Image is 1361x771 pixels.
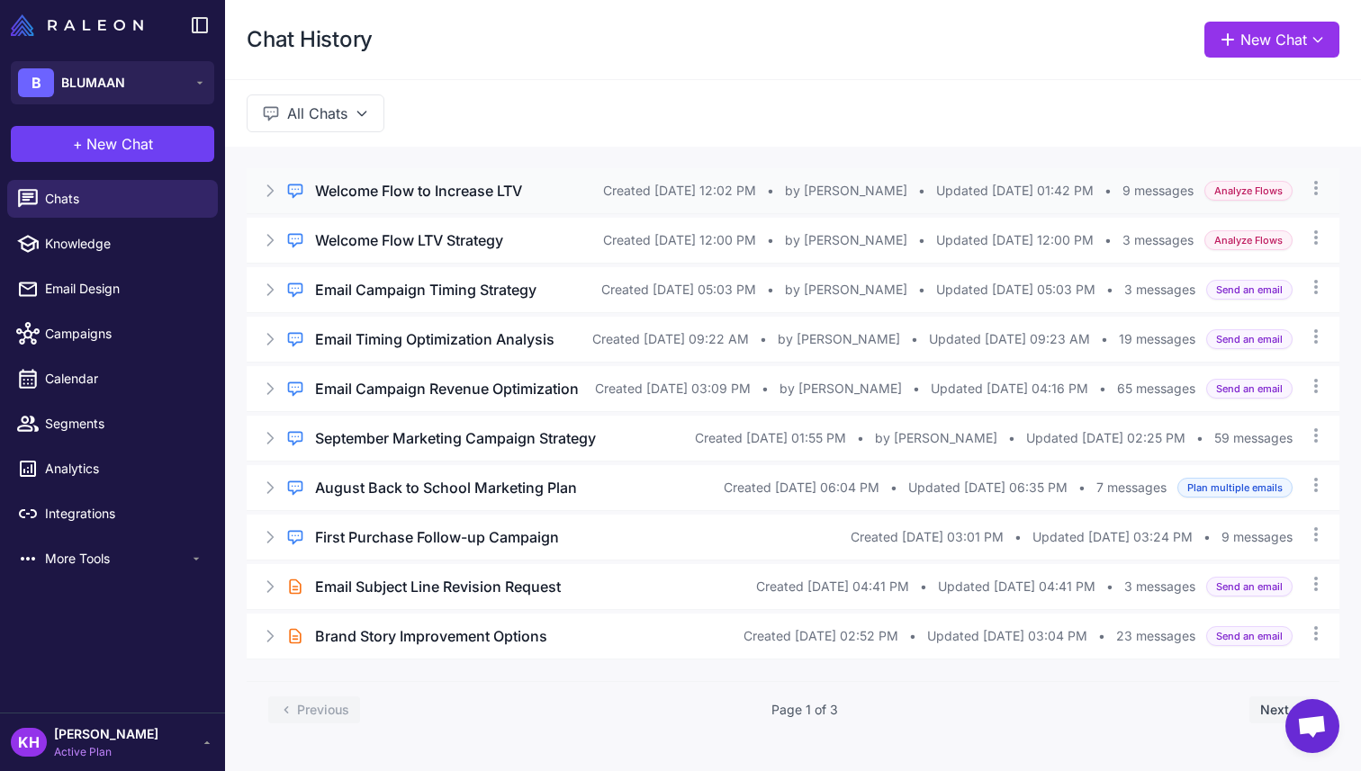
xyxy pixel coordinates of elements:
[1204,22,1339,58] button: New Chat
[1106,577,1113,596] span: •
[595,379,751,399] span: Created [DATE] 03:09 PM
[931,379,1088,399] span: Updated [DATE] 04:16 PM
[1101,329,1108,349] span: •
[45,504,203,524] span: Integrations
[785,280,907,300] span: by [PERSON_NAME]
[11,14,143,36] img: Raleon Logo
[7,450,218,488] a: Analytics
[268,696,360,723] button: Previous
[1249,696,1318,723] button: Next
[45,549,189,569] span: More Tools
[1119,329,1195,349] span: 19 messages
[1124,280,1195,300] span: 3 messages
[603,181,756,201] span: Created [DATE] 12:02 PM
[11,126,214,162] button: +New Chat
[45,189,203,209] span: Chats
[1221,527,1293,547] span: 9 messages
[771,700,838,720] span: Page 1 of 3
[315,229,503,251] h3: Welcome Flow LTV Strategy
[1116,626,1195,646] span: 23 messages
[592,329,749,349] span: Created [DATE] 09:22 AM
[45,324,203,344] span: Campaigns
[1106,280,1113,300] span: •
[762,379,769,399] span: •
[1122,230,1194,250] span: 3 messages
[315,526,559,548] h3: First Purchase Follow-up Campaign
[54,744,158,760] span: Active Plan
[315,328,554,350] h3: Email Timing Optimization Analysis
[315,625,547,647] h3: Brand Story Improvement Options
[785,230,907,250] span: by [PERSON_NAME]
[760,329,767,349] span: •
[315,477,577,498] h3: August Back to School Marketing Plan
[918,230,925,250] span: •
[929,329,1090,349] span: Updated [DATE] 09:23 AM
[315,427,596,449] h3: September Marketing Campaign Strategy
[7,315,218,353] a: Campaigns
[1014,527,1022,547] span: •
[247,25,373,54] h1: Chat History
[247,94,384,132] button: All Chats
[45,369,203,389] span: Calendar
[601,280,756,300] span: Created [DATE] 05:03 PM
[857,428,864,448] span: •
[7,180,218,218] a: Chats
[927,626,1087,646] span: Updated [DATE] 03:04 PM
[936,181,1094,201] span: Updated [DATE] 01:42 PM
[45,234,203,254] span: Knowledge
[875,428,997,448] span: by [PERSON_NAME]
[724,478,879,498] span: Created [DATE] 06:04 PM
[909,626,916,646] span: •
[1008,428,1015,448] span: •
[785,181,907,201] span: by [PERSON_NAME]
[1206,577,1293,597] span: Send an email
[7,495,218,533] a: Integrations
[1098,626,1105,646] span: •
[695,428,846,448] span: Created [DATE] 01:55 PM
[778,329,900,349] span: by [PERSON_NAME]
[603,230,756,250] span: Created [DATE] 12:00 PM
[744,626,898,646] span: Created [DATE] 02:52 PM
[73,133,83,155] span: +
[315,180,522,202] h3: Welcome Flow to Increase LTV
[756,577,909,596] span: Created [DATE] 04:41 PM
[18,68,54,97] div: B
[1206,329,1293,350] span: Send an email
[936,230,1094,250] span: Updated [DATE] 12:00 PM
[1122,181,1194,201] span: 9 messages
[913,379,920,399] span: •
[315,378,579,399] h3: Email Campaign Revenue Optimization
[1117,379,1195,399] span: 65 messages
[7,225,218,263] a: Knowledge
[61,73,125,93] span: BLUMAAN
[7,270,218,308] a: Email Design
[1285,699,1339,753] a: Open chat
[7,360,218,398] a: Calendar
[767,230,774,250] span: •
[86,133,153,155] span: New Chat
[1124,577,1195,596] span: 3 messages
[1177,478,1293,498] span: Plan multiple emails
[45,279,203,299] span: Email Design
[767,181,774,201] span: •
[1206,626,1293,647] span: Send an email
[920,577,927,596] span: •
[918,181,925,201] span: •
[1214,428,1293,448] span: 59 messages
[315,279,536,300] h3: Email Campaign Timing Strategy
[11,61,214,104] button: BBLUMAAN
[1104,230,1112,250] span: •
[890,478,897,498] span: •
[908,478,1068,498] span: Updated [DATE] 06:35 PM
[1096,478,1167,498] span: 7 messages
[1206,280,1293,300] span: Send an email
[7,405,218,443] a: Segments
[1196,428,1203,448] span: •
[54,724,158,744] span: [PERSON_NAME]
[911,329,918,349] span: •
[1104,181,1112,201] span: •
[918,280,925,300] span: •
[851,527,1004,547] span: Created [DATE] 03:01 PM
[1032,527,1193,547] span: Updated [DATE] 03:24 PM
[1204,181,1293,202] span: Analyze Flows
